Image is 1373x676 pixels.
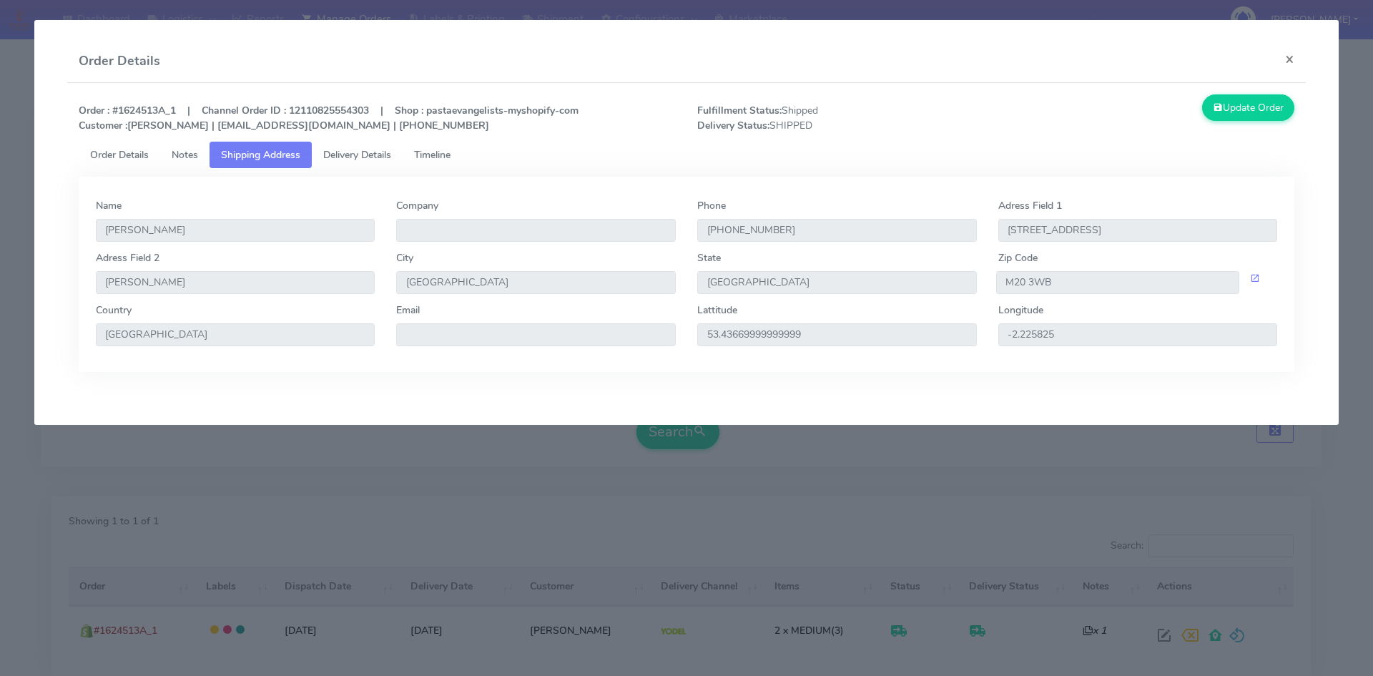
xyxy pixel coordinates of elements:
[697,303,737,318] label: Lattitude
[414,148,451,162] span: Timeline
[697,119,769,132] strong: Delivery Status:
[998,198,1062,213] label: Adress Field 1
[96,198,122,213] label: Name
[396,250,413,265] label: City
[1202,94,1295,121] button: Update Order
[79,142,1295,168] ul: Tabs
[998,250,1038,265] label: Zip Code
[79,104,579,132] strong: Order : #1624513A_1 | Channel Order ID : 12110825554303 | Shop : pastaevangelists-myshopify-com [...
[221,148,300,162] span: Shipping Address
[396,303,420,318] label: Email
[79,52,160,71] h4: Order Details
[90,148,149,162] span: Order Details
[396,198,438,213] label: Company
[79,119,127,132] strong: Customer :
[697,104,782,117] strong: Fulfillment Status:
[172,148,198,162] span: Notes
[998,303,1043,318] label: Longitude
[1274,40,1306,78] button: Close
[686,103,996,133] span: Shipped SHIPPED
[323,148,391,162] span: Delivery Details
[96,303,132,318] label: Country
[697,198,726,213] label: Phone
[96,250,159,265] label: Adress Field 2
[697,250,721,265] label: State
